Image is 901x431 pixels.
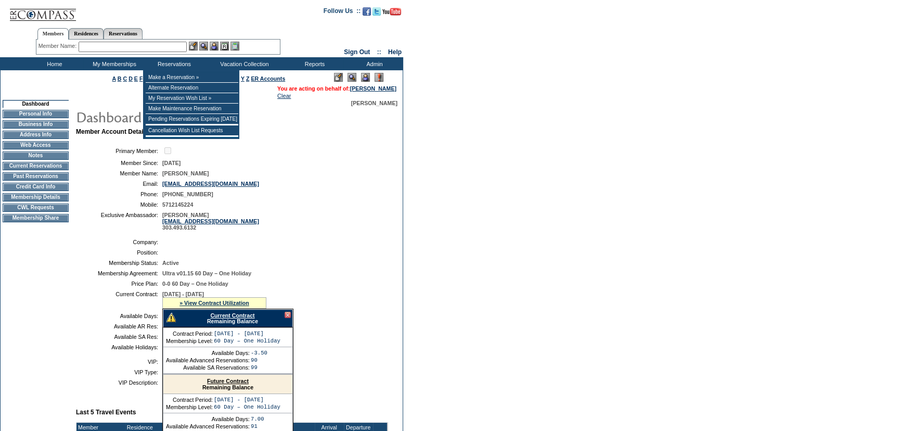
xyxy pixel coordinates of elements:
[80,160,158,166] td: Member Since:
[166,338,213,344] td: Membership Level:
[377,48,381,56] span: ::
[3,183,69,191] td: Credit Card Info
[324,6,361,19] td: Follow Us ::
[143,57,203,70] td: Reservations
[334,73,343,82] img: Edit Mode
[372,7,381,16] img: Follow us on Twitter
[80,281,158,287] td: Price Plan:
[246,75,250,82] a: Z
[214,331,280,337] td: [DATE] - [DATE]
[382,8,401,16] img: Subscribe to our YouTube Channel
[80,146,158,156] td: Primary Member:
[162,181,259,187] a: [EMAIL_ADDRESS][DOMAIN_NAME]
[3,131,69,139] td: Address Info
[361,73,370,82] img: Impersonate
[80,181,158,187] td: Email:
[146,104,238,114] td: Make Maintenance Reservation
[162,191,213,197] span: [PHONE_NUMBER]
[251,350,267,356] td: -3.50
[118,75,122,82] a: B
[3,172,69,181] td: Past Reservations
[251,423,264,429] td: 91
[162,170,209,176] span: [PERSON_NAME]
[80,170,158,176] td: Member Name:
[166,357,250,363] td: Available Advanced Reservations:
[388,48,402,56] a: Help
[241,75,244,82] a: Y
[146,125,238,136] td: Cancellation Wish List Requests
[123,75,127,82] a: C
[3,193,69,201] td: Membership Details
[220,42,229,50] img: Reservations
[37,28,69,40] a: Members
[162,201,193,208] span: 5712145224
[80,270,158,276] td: Membership Agreement:
[162,218,259,224] a: [EMAIL_ADDRESS][DOMAIN_NAME]
[251,75,285,82] a: ER Accounts
[162,260,179,266] span: Active
[166,397,213,403] td: Contract Period:
[166,416,250,422] td: Available Days:
[350,85,396,92] a: [PERSON_NAME]
[347,73,356,82] img: View Mode
[80,260,158,266] td: Membership Status:
[80,344,158,350] td: Available Holidays:
[80,323,158,329] td: Available AR Res:
[3,204,69,212] td: CWL Requests
[80,359,158,365] td: VIP:
[214,404,280,410] td: 60 Day – One Holiday
[166,423,250,429] td: Available Advanced Reservations:
[104,28,143,39] a: Reservations
[162,212,259,231] span: [PERSON_NAME] 303.493.6132
[166,350,250,356] td: Available Days:
[284,57,343,70] td: Reports
[343,57,403,70] td: Admin
[3,100,69,108] td: Dashboard
[363,10,371,17] a: Become our fan on Facebook
[277,85,396,92] span: You are acting on behalf of:
[3,151,69,160] td: Notes
[207,378,249,384] a: Future Contract
[3,141,69,149] td: Web Access
[80,249,158,256] td: Position:
[76,409,136,416] b: Last 5 Travel Events
[80,201,158,208] td: Mobile:
[146,114,238,124] td: Pending Reservations Expiring [DATE]
[382,10,401,17] a: Subscribe to our YouTube Channel
[75,106,284,127] img: pgTtlDashboard.gif
[69,28,104,39] a: Residences
[179,300,249,306] a: » View Contract Utilization
[80,379,158,386] td: VIP Description:
[3,120,69,129] td: Business Info
[199,42,208,50] img: View
[166,313,176,322] img: There are insufficient days and/or tokens to cover this reservation
[163,309,293,327] div: Remaining Balance
[139,75,143,82] a: F
[251,357,267,363] td: 90
[80,239,158,245] td: Company:
[375,73,383,82] img: Log Concern/Member Elevation
[112,75,116,82] a: A
[146,93,238,104] td: My Reservation Wish List »
[162,281,228,287] span: 0-0 60 Day – One Holiday
[80,334,158,340] td: Available SA Res:
[3,110,69,118] td: Personal Info
[23,57,83,70] td: Home
[189,42,198,50] img: b_edit.gif
[162,291,204,297] span: [DATE] - [DATE]
[344,48,370,56] a: Sign Out
[134,75,138,82] a: E
[210,42,218,50] img: Impersonate
[166,331,213,337] td: Contract Period:
[203,57,284,70] td: Vacation Collection
[251,364,267,371] td: 99
[3,162,69,170] td: Current Reservations
[80,291,158,309] td: Current Contract:
[214,397,280,403] td: [DATE] - [DATE]
[162,160,181,166] span: [DATE]
[166,404,213,410] td: Membership Level:
[230,42,239,50] img: b_calculator.gif
[162,270,251,276] span: Ultra v01.15 60 Day – One Holiday
[163,375,292,394] div: Remaining Balance
[214,338,280,344] td: 60 Day – One Holiday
